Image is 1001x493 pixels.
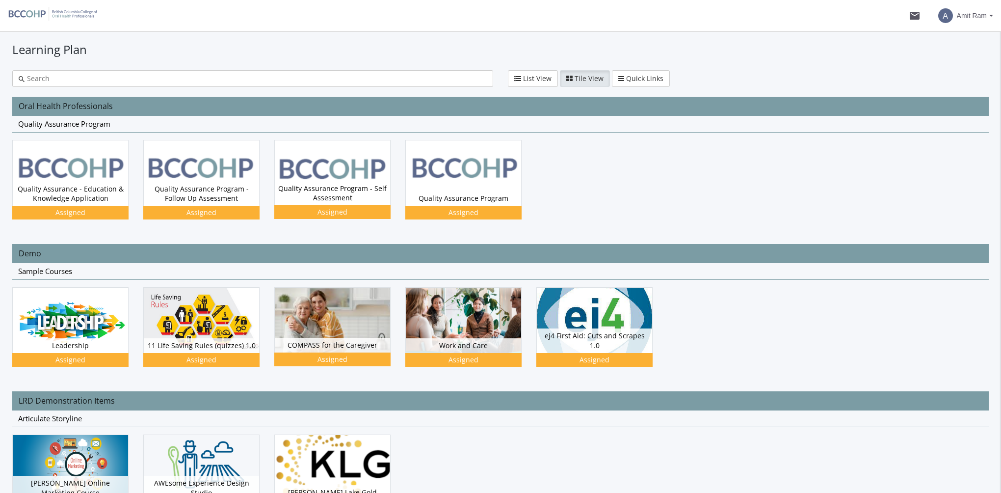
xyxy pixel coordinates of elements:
span: Quality Assurance Program [18,119,110,129]
span: Quick Links [626,74,663,83]
mat-icon: mail [909,10,921,22]
div: COMPASS for the Caregiver [275,338,390,353]
div: Quality Assurance Program [405,140,536,234]
div: ej4 First Aid: Cuts and Scrapes 1.0 [537,329,652,353]
span: A [938,8,953,23]
div: Assigned [538,355,651,365]
div: Work and Care [406,338,521,353]
span: LRD Demonstration Items [19,395,115,406]
div: Quality Assurance Program - Follow Up Assessment [144,182,259,206]
span: Tile View [575,74,604,83]
div: Assigned [145,355,258,365]
div: Leadership [12,287,143,381]
div: Assigned [276,207,389,217]
div: COMPASS for the Caregiver [274,287,405,381]
input: Search [25,74,487,83]
div: Quality Assurance Program - Follow Up Assessment [143,140,274,234]
div: 11 Life Saving Rules (quizzes) 1.0 [144,338,259,353]
span: Oral Health Professionals [19,101,113,111]
div: Quality Assurance - Education & Knowledge Application [12,140,143,234]
div: Assigned [14,208,127,218]
div: Quality Assurance Program - Self Assessment [275,181,390,205]
span: Articulate Storyline [18,413,82,423]
div: Assigned [276,355,389,364]
div: Assigned [14,355,127,365]
div: Quality Assurance Program - Self Assessment [274,140,405,234]
span: List View [523,74,552,83]
div: Quality Assurance - Education & Knowledge Application [13,182,128,206]
h1: Learning Plan [12,41,989,58]
div: 11 Life Saving Rules (quizzes) 1.0 [143,287,274,381]
div: Leadership [13,338,128,353]
div: Assigned [407,208,520,218]
span: Sample Courses [18,266,72,276]
div: Quality Assurance Program [406,191,521,206]
span: Demo [19,248,41,259]
div: Assigned [407,355,520,365]
div: Work and Care [405,287,536,381]
span: Amit Ram [957,7,987,25]
div: Assigned [145,208,258,218]
div: ej4 First Aid: Cuts and Scrapes 1.0 [536,287,667,381]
